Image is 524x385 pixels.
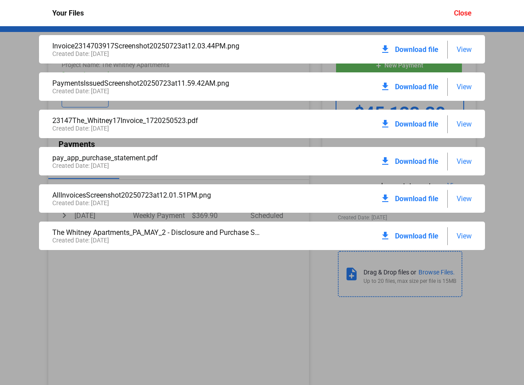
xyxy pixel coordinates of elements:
[457,157,472,166] span: View
[52,191,262,199] div: AllInvoicesScreenshot20250723at12.01.51PM.png
[395,120,438,128] span: Download file
[52,87,262,95] div: Created Date: [DATE]
[457,120,472,128] span: View
[52,154,262,162] div: pay_app_purchase_statement.pdf
[380,81,391,92] mat-icon: download
[457,232,472,240] span: View
[52,79,262,87] div: PaymentsIssuedScreenshot20250723at11.59.42AM.png
[454,9,472,17] div: Close
[380,193,391,204] mat-icon: download
[52,125,262,132] div: Created Date: [DATE]
[380,119,391,129] mat-icon: download
[457,194,472,203] span: View
[380,44,391,55] mat-icon: download
[457,45,472,54] span: View
[395,83,438,91] span: Download file
[52,228,262,237] div: The Whitney Apartments_PA_MAY_2 - Disclosure and Purchase Statement.pdf
[395,194,438,203] span: Download file
[52,199,262,206] div: Created Date: [DATE]
[395,157,438,166] span: Download file
[457,83,472,91] span: View
[395,232,438,240] span: Download file
[52,42,262,50] div: Invoice2314703917Screenshot20250723at12.03.44PM.png
[52,50,262,57] div: Created Date: [DATE]
[380,230,391,241] mat-icon: download
[52,237,262,244] div: Created Date: [DATE]
[52,162,262,169] div: Created Date: [DATE]
[52,116,262,125] div: 23147The_Whitney17Invoice_1720250523.pdf
[52,9,84,17] div: Your Files
[395,45,438,54] span: Download file
[380,156,391,167] mat-icon: download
